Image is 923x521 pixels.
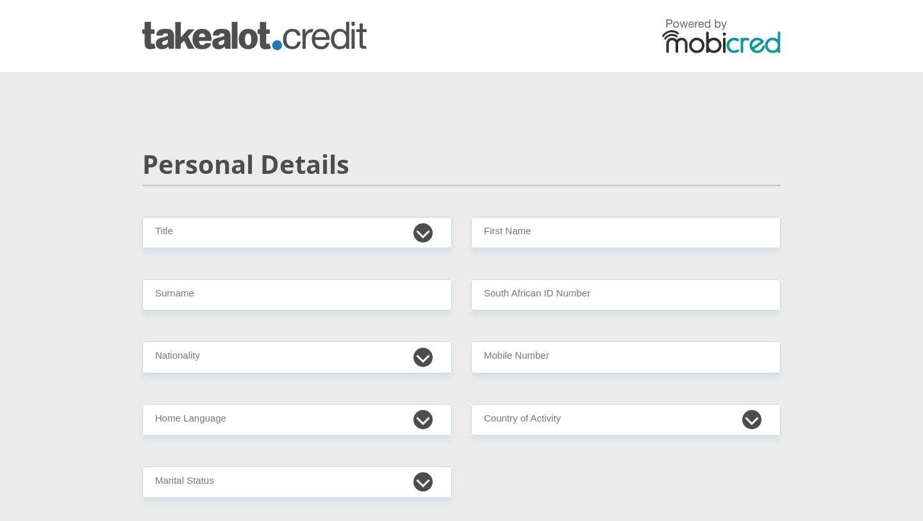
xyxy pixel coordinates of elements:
[471,279,781,311] input: ID Number
[471,341,781,373] input: Contact Number
[142,22,367,50] img: takealot_credit logo
[142,279,452,311] input: Surname
[142,149,781,180] h2: Personal Details
[471,217,781,248] input: First Name
[662,19,781,53] img: powered by mobicred logo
